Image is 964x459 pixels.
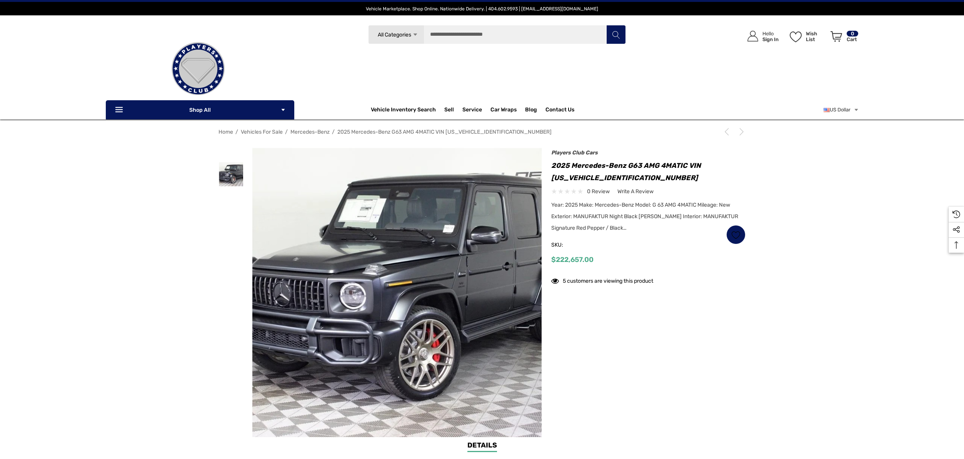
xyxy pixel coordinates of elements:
svg: Review Your Cart [831,31,842,42]
a: Details [467,440,497,452]
svg: Recently Viewed [952,210,960,218]
a: Sell [444,102,462,118]
p: Hello [762,31,779,36]
img: Players Club | Cars For Sale [160,30,237,107]
a: Service [462,106,482,115]
a: Vehicles For Sale [241,129,283,135]
a: Write a Review [617,187,654,196]
svg: Wish List [732,230,741,239]
a: Previous [723,128,734,136]
div: 5 customers are viewing this product [551,274,653,286]
nav: Breadcrumb [218,125,746,139]
a: Home [218,129,233,135]
a: Sign in [739,23,782,50]
button: Search [606,25,625,44]
a: Wish List [726,225,746,244]
span: 0 review [587,187,610,196]
p: 0 [847,31,858,36]
a: Contact Us [545,106,574,115]
svg: Wish List [790,31,802,42]
a: All Categories Icon Arrow Down Icon Arrow Up [368,25,424,44]
svg: Social Media [952,226,960,234]
a: Next [735,128,746,136]
span: All Categories [378,31,411,38]
span: Vehicle Marketplace. Shop Online. Nationwide Delivery. | 404.602.9593 | [EMAIL_ADDRESS][DOMAIN_NAME] [366,6,598,12]
img: 2025 Mercedes-Benz G63 AMG 4MATIC VIN W1NWH5AB4SX034350 [252,148,542,437]
a: Blog [525,106,537,115]
a: 2025 Mercedes-Benz G63 AMG 4MATIC VIN [US_VEHICLE_IDENTIFICATION_NUMBER] [337,129,552,135]
p: Sign In [762,36,779,42]
a: Cart with 0 items [827,23,859,53]
p: Cart [847,36,858,42]
a: Players Club Cars [551,149,598,156]
h1: 2025 Mercedes-Benz G63 AMG 4MATIC VIN [US_VEHICLE_IDENTIFICATION_NUMBER] [551,159,746,184]
span: Car Wraps [490,106,517,115]
img: 2025 Mercedes-Benz G63 AMG 4MATIC VIN W1NWH5AB4SX034350 [219,162,243,186]
svg: Icon Arrow Down [280,107,286,113]
a: Car Wraps [490,102,525,118]
a: Wish List Wish List [786,23,827,50]
span: Sell [444,106,454,115]
svg: Icon User Account [747,31,758,41]
svg: Icon Line [114,106,126,114]
span: SKU: [551,240,590,250]
span: Write a Review [617,188,654,195]
svg: Top [949,241,964,249]
p: Wish List [806,31,826,42]
a: Mercedes-Benz [290,129,330,135]
p: Shop All [106,100,294,119]
span: $222,657.00 [551,255,594,264]
svg: Icon Arrow Down [412,32,418,38]
span: Year: 2025 Make: Mercedes-Benz Model: G 63 AMG 4MATIC Mileage: New Exterior: MANUFAKTUR Night Bla... [551,202,738,231]
a: Vehicle Inventory Search [371,106,436,115]
a: USD [824,102,859,118]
